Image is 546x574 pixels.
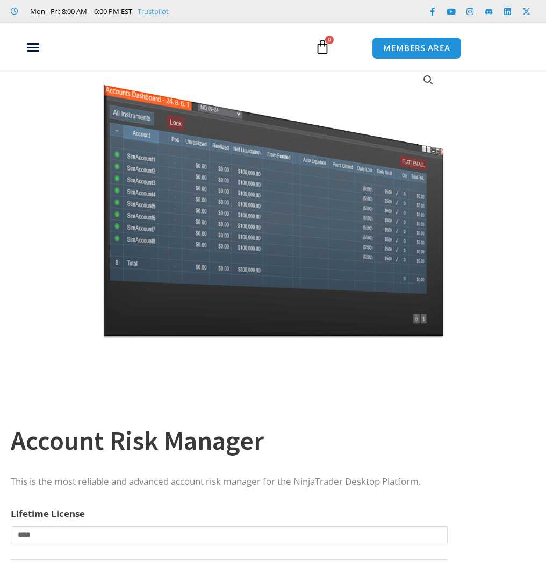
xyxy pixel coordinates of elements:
[6,37,60,57] div: Menu Toggle
[372,37,462,59] a: MEMBERS AREA
[11,474,525,490] p: This is the most reliable and advanced account risk manager for the NinjaTrader Desktop Platform.
[100,62,446,338] img: Screenshot 2024-08-26 15462845454
[299,31,346,62] a: 0
[27,5,132,18] span: Mon - Fri: 8:00 AM – 6:00 PM EST
[11,507,85,520] label: Lifetime License
[71,27,186,66] img: LogoAI
[419,70,438,90] a: View full-screen image gallery
[138,5,169,18] a: Trustpilot
[383,44,450,52] span: MEMBERS AREA
[325,36,334,44] span: 0
[11,422,525,459] h1: Account Risk Manager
